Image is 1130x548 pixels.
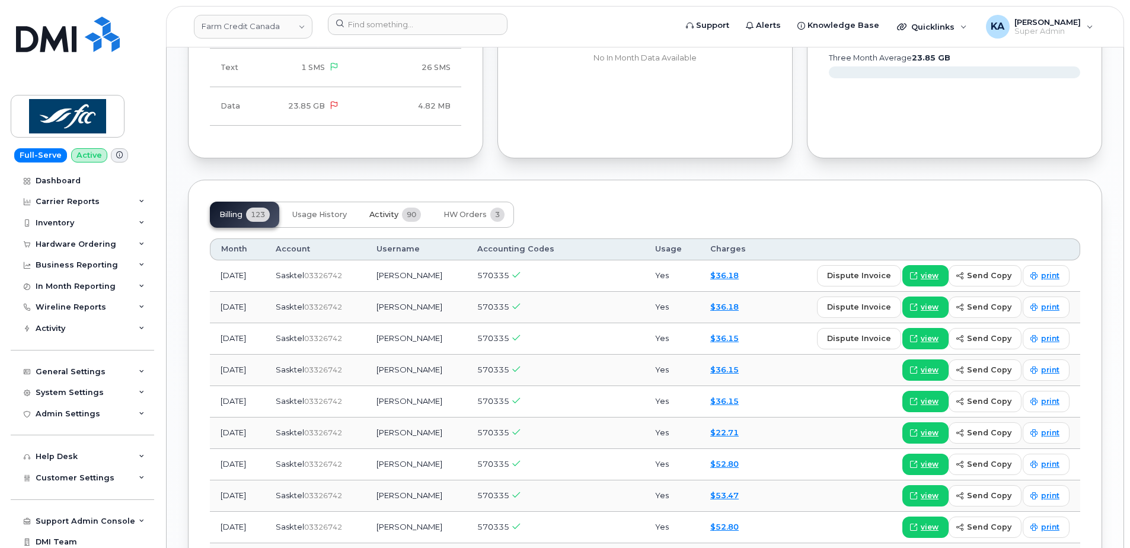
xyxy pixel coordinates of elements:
[477,428,509,437] span: 570335
[366,260,466,292] td: [PERSON_NAME]
[210,323,265,355] td: [DATE]
[304,302,342,311] span: 03326742
[644,418,700,449] td: Yes
[912,53,950,62] tspan: 23.85 GB
[1023,328,1070,349] a: print
[477,333,509,343] span: 570335
[1023,454,1070,475] a: print
[304,365,342,374] span: 03326742
[477,270,509,280] span: 570335
[710,365,739,374] a: $36.15
[1041,396,1059,407] span: print
[644,449,700,480] td: Yes
[710,333,739,343] a: $36.15
[700,238,765,260] th: Charges
[967,301,1011,313] span: send copy
[366,449,466,480] td: [PERSON_NAME]
[210,386,265,418] td: [DATE]
[921,396,939,407] span: view
[366,238,466,260] th: Username
[443,210,487,219] span: HW Orders
[902,517,949,538] a: view
[366,418,466,449] td: [PERSON_NAME]
[210,512,265,543] td: [DATE]
[350,49,461,87] td: 26 SMS
[710,459,739,469] a: $52.80
[644,260,700,292] td: Yes
[276,396,304,406] span: Sasktel
[921,365,939,375] span: view
[827,270,891,281] span: dispute invoice
[210,418,265,449] td: [DATE]
[366,480,466,512] td: [PERSON_NAME]
[738,14,789,37] a: Alerts
[921,490,939,501] span: view
[921,302,939,313] span: view
[978,15,1102,39] div: Karla Adams
[1041,490,1059,501] span: print
[304,397,342,406] span: 03326742
[696,20,729,31] span: Support
[477,302,509,311] span: 570335
[902,328,949,349] a: view
[366,292,466,323] td: [PERSON_NAME]
[807,20,879,31] span: Knowledge Base
[644,480,700,512] td: Yes
[276,490,304,500] span: Sasktel
[1023,297,1070,318] a: print
[490,208,505,222] span: 3
[644,355,700,386] td: Yes
[889,15,975,39] div: Quicklinks
[1041,302,1059,313] span: print
[678,14,738,37] a: Support
[902,422,949,444] a: view
[292,210,347,219] span: Usage History
[304,334,342,343] span: 03326742
[949,359,1022,381] button: send copy
[304,522,342,531] span: 03326742
[276,522,304,531] span: Sasktel
[949,422,1022,444] button: send copy
[328,14,507,35] input: Find something...
[1041,333,1059,344] span: print
[921,459,939,470] span: view
[1041,428,1059,438] span: print
[210,238,265,260] th: Month
[369,210,398,219] span: Activity
[902,485,949,506] a: view
[756,20,781,31] span: Alerts
[949,297,1022,318] button: send copy
[276,270,304,280] span: Sasktel
[921,333,939,344] span: view
[967,458,1011,470] span: send copy
[921,428,939,438] span: view
[817,265,901,286] button: dispute invoice
[304,428,342,437] span: 03326742
[644,323,700,355] td: Yes
[902,359,949,381] a: view
[828,53,950,62] text: three month average
[366,355,466,386] td: [PERSON_NAME]
[402,208,421,222] span: 90
[710,302,739,311] a: $36.18
[1023,359,1070,381] a: print
[902,454,949,475] a: view
[467,238,644,260] th: Accounting Codes
[1041,522,1059,533] span: print
[194,15,312,39] a: Farm Credit Canada
[949,517,1022,538] button: send copy
[304,460,342,469] span: 03326742
[210,49,259,87] td: Text
[477,459,509,469] span: 570335
[1014,17,1081,27] span: [PERSON_NAME]
[477,522,509,531] span: 570335
[949,391,1022,412] button: send copy
[967,364,1011,375] span: send copy
[921,270,939,281] span: view
[710,428,739,437] a: $22.71
[276,459,304,469] span: Sasktel
[276,428,304,437] span: Sasktel
[949,265,1022,286] button: send copy
[366,386,466,418] td: [PERSON_NAME]
[911,22,955,31] span: Quicklinks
